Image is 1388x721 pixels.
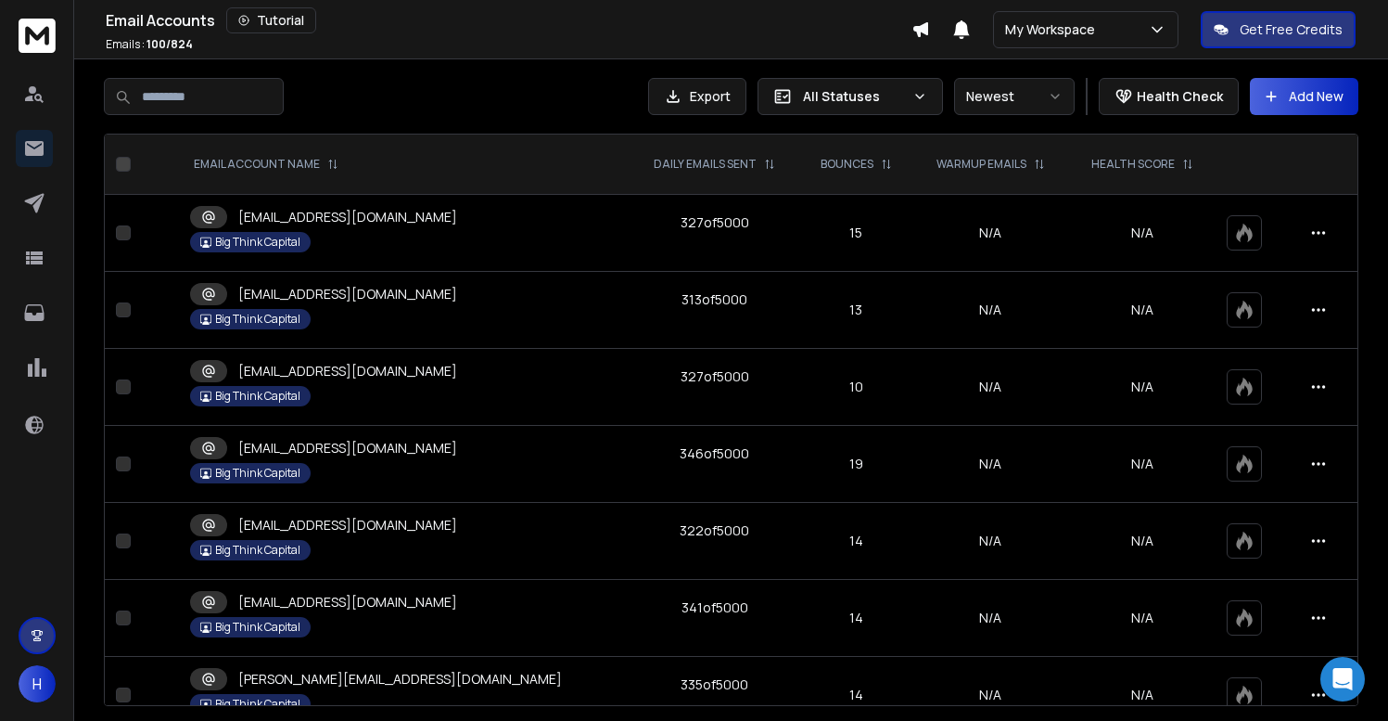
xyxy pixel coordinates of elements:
[821,157,873,172] p: BOUNCES
[19,665,56,702] button: H
[1079,686,1204,704] p: N/A
[913,426,1068,503] td: N/A
[654,157,757,172] p: DAILY EMAILS SENT
[954,78,1075,115] button: Newest
[226,7,316,33] button: Tutorial
[803,87,905,106] p: All Statuses
[810,686,901,704] p: 14
[215,312,300,327] p: Big Think Capital
[1320,657,1365,702] div: Open Intercom Messenger
[1079,224,1204,242] p: N/A
[913,580,1068,657] td: N/A
[1079,455,1204,473] p: N/A
[936,157,1026,172] p: WARMUP EMAILS
[215,697,300,712] p: Big Think Capital
[106,7,911,33] div: Email Accounts
[106,37,193,52] p: Emails :
[238,208,457,226] p: [EMAIL_ADDRESS][DOMAIN_NAME]
[913,195,1068,272] td: N/A
[1137,87,1223,106] p: Health Check
[1091,157,1175,172] p: HEALTH SCORE
[810,378,901,396] p: 10
[681,599,748,617] div: 341 of 5000
[1079,609,1204,627] p: N/A
[810,224,901,242] p: 15
[913,349,1068,426] td: N/A
[810,455,901,473] p: 19
[681,290,747,309] div: 313 of 5000
[1250,78,1358,115] button: Add New
[238,593,457,612] p: [EMAIL_ADDRESS][DOMAIN_NAME]
[681,213,749,232] div: 327 of 5000
[913,272,1068,349] td: N/A
[680,521,749,540] div: 322 of 5000
[1240,20,1343,39] p: Get Free Credits
[238,285,457,303] p: [EMAIL_ADDRESS][DOMAIN_NAME]
[146,36,193,52] span: 100 / 824
[215,466,300,481] p: Big Think Capital
[913,503,1068,580] td: N/A
[215,543,300,558] p: Big Think Capital
[1079,532,1204,550] p: N/A
[215,620,300,635] p: Big Think Capital
[1079,378,1204,396] p: N/A
[680,444,749,463] div: 346 of 5000
[215,389,300,404] p: Big Think Capital
[238,439,457,457] p: [EMAIL_ADDRESS][DOMAIN_NAME]
[681,676,748,694] div: 335 of 5000
[1079,301,1204,319] p: N/A
[238,516,457,534] p: [EMAIL_ADDRESS][DOMAIN_NAME]
[648,78,746,115] button: Export
[810,609,901,627] p: 14
[681,367,749,386] div: 327 of 5000
[1201,11,1356,48] button: Get Free Credits
[810,532,901,550] p: 14
[194,157,338,172] div: EMAIL ACCOUNT NAME
[238,362,457,380] p: [EMAIL_ADDRESS][DOMAIN_NAME]
[215,235,300,250] p: Big Think Capital
[1099,78,1239,115] button: Health Check
[810,301,901,319] p: 13
[1005,20,1102,39] p: My Workspace
[238,670,562,689] p: [PERSON_NAME][EMAIL_ADDRESS][DOMAIN_NAME]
